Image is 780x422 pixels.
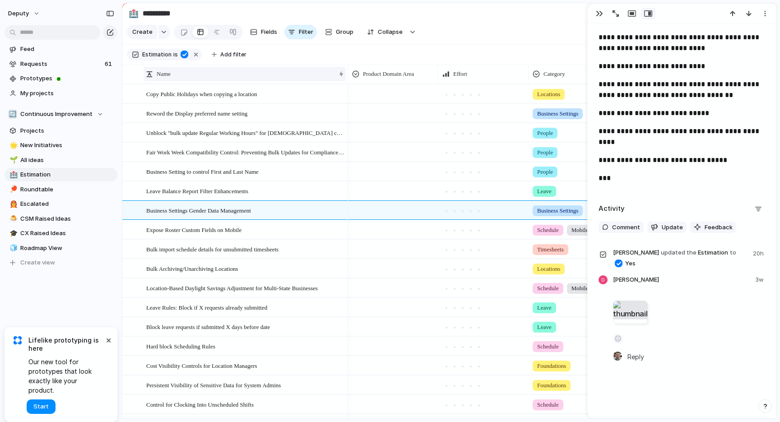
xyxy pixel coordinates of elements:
[146,321,270,332] span: Block leave requests if submitted X days before date
[662,223,683,232] span: Update
[146,360,257,371] span: Cost Visibility Controls for Location Managers
[146,147,345,157] span: Fair Work Week Compatibility Control: Preventing Bulk Updates for Compliance Protection
[126,6,141,21] button: 🏥
[5,197,117,211] a: 👨‍🚒Escalated
[20,126,114,135] span: Projects
[537,129,553,138] span: People
[146,108,247,118] span: Reword the Display preferred name setting
[28,336,104,352] span: Lifelike prototyping is here
[8,199,17,209] button: 👨‍🚒
[9,170,16,180] div: 🏥
[5,42,117,56] a: Feed
[537,226,559,235] span: Schedule
[705,223,733,232] span: Feedback
[613,248,659,257] span: [PERSON_NAME]
[537,187,552,196] span: Leave
[363,70,414,79] span: Product Domain Area
[537,362,566,371] span: Foundations
[9,228,16,239] div: 🎓
[453,70,467,79] span: Effort
[9,184,16,195] div: 🏓
[537,109,578,118] span: Business Settings
[5,72,117,85] a: Prototypes
[5,124,117,138] a: Projects
[146,127,345,138] span: Unblock "bulk update Regular Working Hours" for [DEMOGRAPHIC_DATA] customers
[537,342,559,351] span: Schedule
[103,334,114,345] button: Dismiss
[8,244,17,253] button: 🧊
[537,245,564,254] span: Timesheets
[146,263,238,274] span: Bulk Archiving/Unarchiving Locations
[20,170,114,179] span: Estimation
[5,212,117,226] a: 🍮CSM Raised Ideas
[9,243,16,253] div: 🧊
[755,275,766,284] span: 3w
[284,25,317,39] button: Filter
[20,45,114,54] span: Feed
[378,28,403,37] span: Collapse
[537,303,552,312] span: Leave
[146,302,267,312] span: Leave Rules: Block if X requests already submitted
[146,341,215,351] span: Hard block Scheduling Rules
[173,51,178,59] span: is
[8,229,17,238] button: 🎓
[5,227,117,240] a: 🎓CX Raised Ideas
[599,222,644,233] button: Comment
[613,247,747,268] span: Estimation
[690,222,736,233] button: Feedback
[20,199,114,209] span: Escalated
[537,264,560,274] span: Locations
[537,381,566,390] span: Foundations
[206,48,252,61] button: Add filter
[661,248,696,257] span: updated the
[9,199,16,209] div: 👨‍🚒
[105,60,114,69] span: 61
[127,25,157,39] button: Create
[20,258,55,267] span: Create view
[320,25,358,39] button: Group
[625,259,636,268] span: Yes
[627,352,644,362] span: Reply
[146,166,259,176] span: Business Setting to control First and Last Name
[543,70,565,79] span: Category
[8,185,17,194] button: 🏓
[8,214,17,223] button: 🍮
[5,183,117,196] a: 🏓Roundtable
[8,110,17,119] div: 🔄
[33,402,49,411] span: Start
[730,248,736,257] span: to
[146,244,279,254] span: Bulk import schedule details for unsubmitted timesheets
[537,148,553,157] span: People
[146,88,257,99] span: Copy Public Holidays when copying a location
[647,222,687,233] button: Update
[129,7,139,19] div: 🏥
[261,28,277,37] span: Fields
[246,25,281,39] button: Fields
[20,156,114,165] span: All ideas
[5,241,117,255] div: 🧊Roadmap View
[5,153,117,167] a: 🌱All ideas
[571,284,589,293] span: Mobile
[172,50,180,60] button: is
[157,70,171,79] span: Name
[142,51,172,59] span: Estimation
[537,206,578,215] span: Business Settings
[146,185,248,196] span: Leave Balance Report Filter Enhancements
[537,90,560,99] span: Locations
[8,141,17,150] button: 🌟
[20,214,114,223] span: CSM Raised Ideas
[5,87,117,100] a: My projects
[336,28,353,37] span: Group
[537,400,559,409] span: Schedule
[132,28,153,37] span: Create
[20,89,114,98] span: My projects
[571,226,589,235] span: Mobile
[20,141,114,150] span: New Initiatives
[537,167,553,176] span: People
[537,323,552,332] span: Leave
[5,168,117,181] div: 🏥Estimation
